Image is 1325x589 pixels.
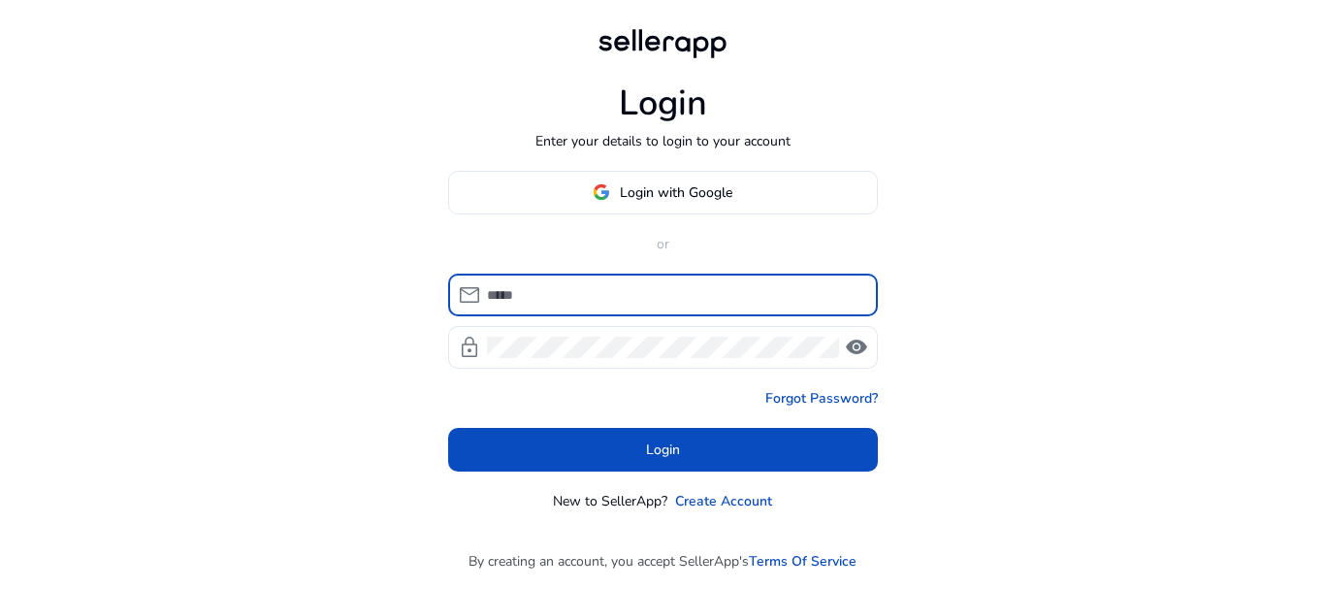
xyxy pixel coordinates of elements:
[448,428,878,472] button: Login
[646,440,680,460] span: Login
[448,171,878,214] button: Login with Google
[620,182,732,203] span: Login with Google
[535,131,791,151] p: Enter your details to login to your account
[593,183,610,201] img: google-logo.svg
[619,82,707,124] h1: Login
[448,234,878,254] p: or
[749,551,856,572] a: Terms Of Service
[458,283,481,307] span: mail
[458,336,481,359] span: lock
[845,336,868,359] span: visibility
[675,491,772,511] a: Create Account
[553,491,667,511] p: New to SellerApp?
[765,388,878,409] a: Forgot Password?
